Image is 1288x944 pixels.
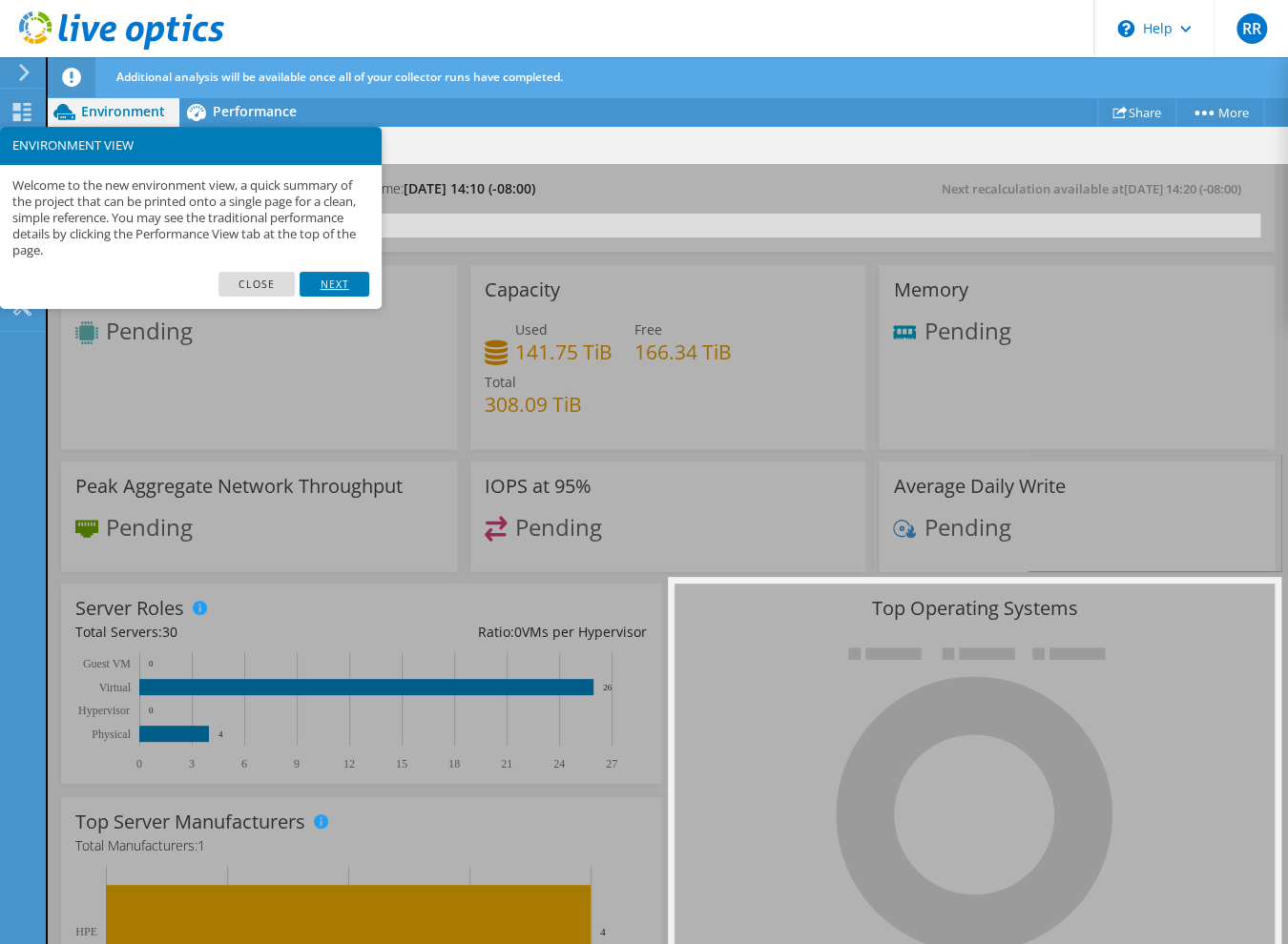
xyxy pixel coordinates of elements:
a: More [1175,97,1264,127]
svg: \n [1117,20,1134,37]
span: Additional analysis will be available once all of your collector runs have completed. [116,69,563,85]
a: Next [300,272,368,297]
a: Close [218,272,296,297]
span: Environment [81,102,165,120]
span: RR [1236,13,1267,44]
p: Welcome to the new environment view, a quick summary of the project that can be printed onto a si... [12,177,369,259]
h3: ENVIRONMENT VIEW [12,139,369,152]
span: Performance [213,102,297,120]
a: Share [1097,97,1176,127]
